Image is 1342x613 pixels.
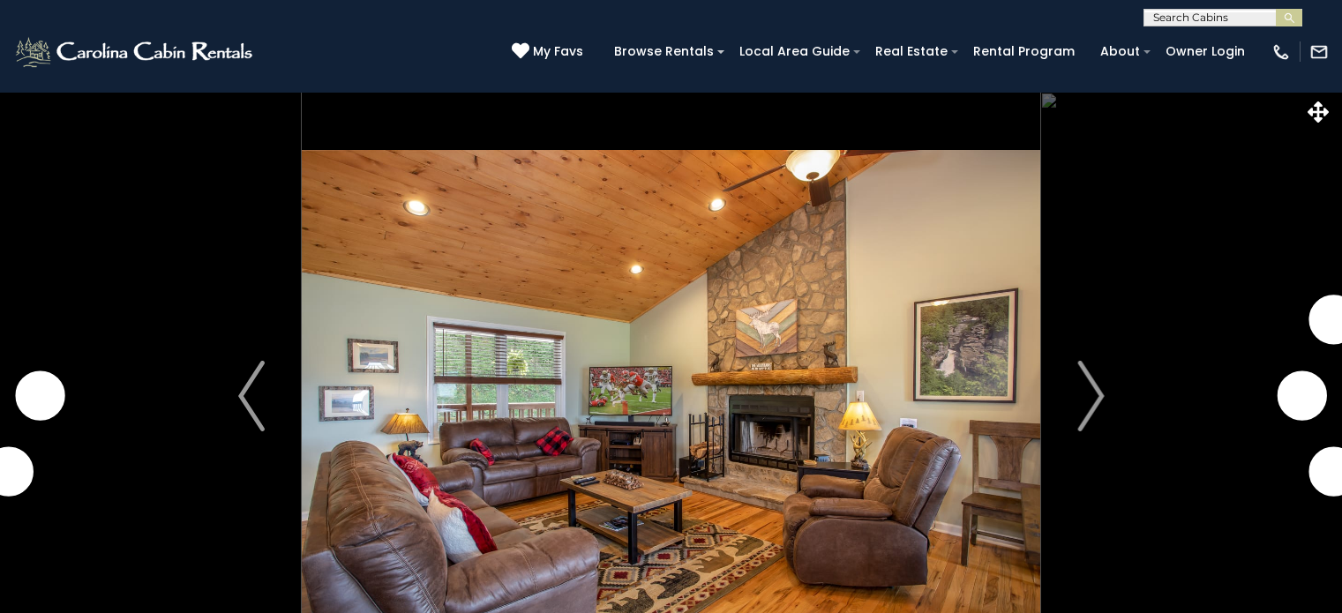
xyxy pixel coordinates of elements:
[1091,38,1149,65] a: About
[866,38,956,65] a: Real Estate
[512,42,588,62] a: My Favs
[964,38,1083,65] a: Rental Program
[1309,42,1329,62] img: mail-regular-white.png
[533,42,583,61] span: My Favs
[1271,42,1291,62] img: phone-regular-white.png
[731,38,858,65] a: Local Area Guide
[13,34,258,70] img: White-1-2.png
[605,38,723,65] a: Browse Rentals
[1157,38,1254,65] a: Owner Login
[1077,361,1104,431] img: arrow
[238,361,265,431] img: arrow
